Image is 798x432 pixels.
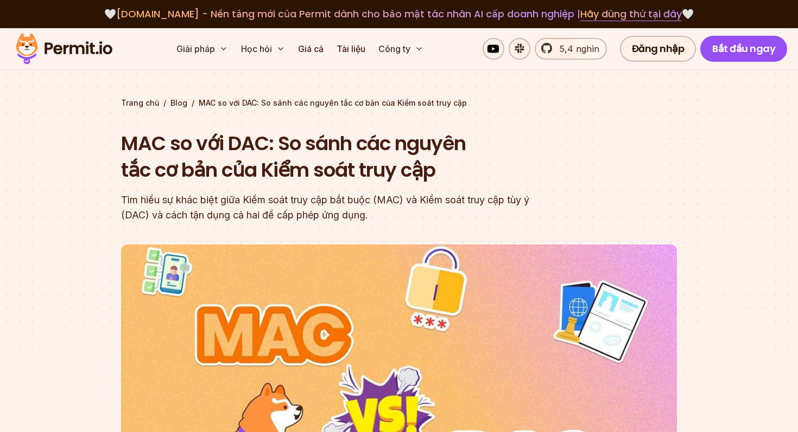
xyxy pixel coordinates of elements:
[121,130,466,184] font: MAC so với DAC: So sánh các nguyên tắc cơ bản của Kiểm soát truy cập
[332,38,370,60] a: Tài liệu
[170,98,187,107] font: Blog
[116,7,580,21] font: [DOMAIN_NAME] - Nền tảng mới của Permit dành cho bảo mật tác nhân AI cấp doanh nghiệp |
[580,7,682,21] a: Hãy dùng thử tại đây
[374,38,428,60] button: Công ty
[121,194,529,221] font: Tìm hiểu sự khác biệt giữa Kiểm soát truy cập bắt buộc (MAC) và Kiểm soát truy cập tùy ý (DAC) và...
[378,43,410,54] font: Công ty
[620,36,696,62] a: Đăng nhập
[170,98,187,108] a: Blog
[700,36,787,62] a: Bắt đầu ngay
[237,38,289,60] button: Học hỏi
[560,43,599,54] font: 5,4 nghìn
[176,43,215,54] font: Giải pháp
[337,43,365,54] font: Tài liệu
[163,98,166,107] font: /
[298,43,324,54] font: Giá cả
[192,98,194,107] font: /
[11,30,117,67] img: Logo giấy phép
[294,38,328,60] a: Giá cả
[712,42,775,55] font: Bắt đầu ngay
[121,98,159,107] font: Trang chủ
[172,38,232,60] button: Giải pháp
[241,43,272,54] font: Học hỏi
[104,7,116,21] font: 🤍
[632,42,685,55] font: Đăng nhập
[682,7,694,21] font: 🤍
[121,98,159,108] a: Trang chủ
[535,38,607,60] a: 5,4 nghìn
